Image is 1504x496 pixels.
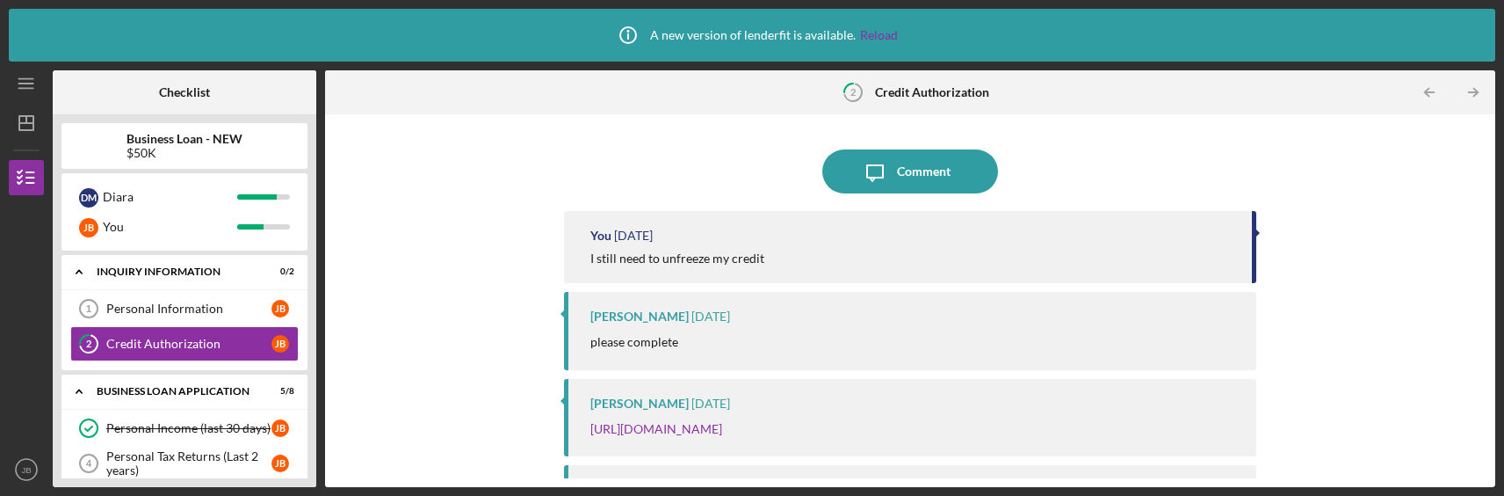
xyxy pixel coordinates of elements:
[86,303,91,314] tspan: 1
[271,335,289,353] div: J B
[106,449,271,478] div: Personal Tax Returns (Last 2 years)
[70,411,299,446] a: Personal Income (last 30 days)JB
[127,146,242,160] div: $50K
[159,85,210,99] b: Checklist
[691,310,730,324] time: 2025-08-29 14:24
[106,421,271,435] div: Personal Income (last 30 days)
[106,337,271,351] div: Credit Authorization
[21,465,31,475] text: JB
[106,302,271,316] div: Personal Information
[263,386,294,397] div: 5 / 8
[79,218,98,237] div: J B
[590,332,678,352] p: please complete
[271,455,289,472] div: J B
[86,339,91,350] tspan: 2
[70,326,299,361] a: 2Credit AuthorizationJB
[590,229,611,243] div: You
[271,419,289,437] div: J B
[590,252,764,266] div: I still need to unfreeze my credit
[822,150,998,193] button: Comment
[86,458,92,469] tspan: 4
[850,86,856,98] tspan: 2
[263,266,294,277] div: 0 / 2
[860,28,898,42] a: Reload
[9,452,44,487] button: JB
[79,188,98,208] div: D M
[70,446,299,481] a: 4Personal Tax Returns (Last 2 years)JB
[590,397,689,411] div: [PERSON_NAME]
[97,266,250,277] div: INQUIRY INFORMATION
[590,421,722,436] a: [URL][DOMAIN_NAME]
[70,291,299,326] a: 1Personal InformationJB
[127,132,242,146] b: Business Loan - NEW
[103,182,237,212] div: Diara
[271,300,289,317] div: J B
[103,212,237,242] div: You
[606,13,898,57] div: A new version of lenderfit is available.
[590,310,689,324] div: [PERSON_NAME]
[897,150,951,193] div: Comment
[614,229,653,243] time: 2025-08-29 20:35
[875,85,989,99] b: Credit Authorization
[691,397,730,411] time: 2025-08-22 18:14
[97,386,250,397] div: BUSINESS LOAN APPLICATION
